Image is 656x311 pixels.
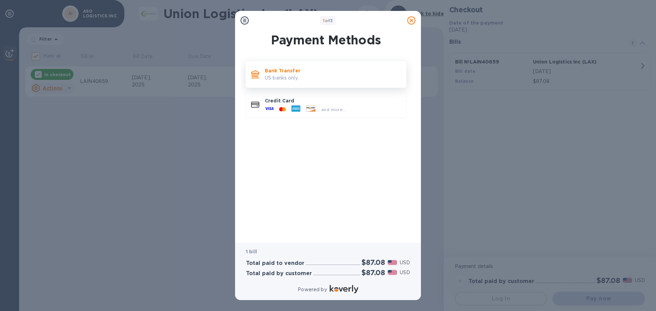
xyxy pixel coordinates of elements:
h3: Total paid by customer [246,270,312,277]
img: Logo [330,285,358,293]
p: Bank Transfer [265,67,401,74]
img: USD [388,260,397,265]
p: Credit Card [265,97,401,104]
p: Powered by [298,286,327,293]
b: 1 bill [246,249,257,254]
p: US banks only. [265,74,401,82]
img: USD [388,270,397,275]
h2: $87.08 [361,258,385,267]
b: of 3 [323,18,333,23]
h2: $87.08 [361,268,385,277]
span: and more... [321,107,346,112]
h1: Payment Methods [244,33,408,47]
h3: Total paid to vendor [246,260,304,267]
p: USD [400,269,410,276]
p: USD [400,259,410,266]
span: 1 [323,18,325,23]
